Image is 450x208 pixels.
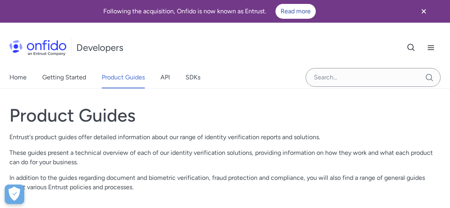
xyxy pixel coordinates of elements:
div: Cookie Preferences [5,185,24,204]
p: In addition to the guides regarding document and biometric verification, fraud protection and com... [9,173,441,192]
a: Getting Started [42,66,86,88]
button: Open Preferences [5,185,24,204]
a: Home [9,66,27,88]
svg: Open search button [407,43,416,52]
img: Onfido Logo [9,40,67,56]
input: Onfido search input field [306,68,441,87]
svg: Open navigation menu button [426,43,436,52]
svg: Close banner [419,7,428,16]
h1: Developers [76,41,123,54]
a: Read more [275,4,316,19]
a: Product Guides [102,66,145,88]
button: Close banner [409,2,438,21]
button: Open search button [401,38,421,57]
h1: Product Guides [9,104,441,126]
p: Entrust's product guides offer detailed information about our range of identity verification repo... [9,133,441,142]
a: SDKs [185,66,200,88]
p: These guides present a technical overview of each of our identity verification solutions, providi... [9,148,441,167]
a: API [160,66,170,88]
button: Open navigation menu button [421,38,441,57]
div: Following the acquisition, Onfido is now known as Entrust. [9,4,409,19]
